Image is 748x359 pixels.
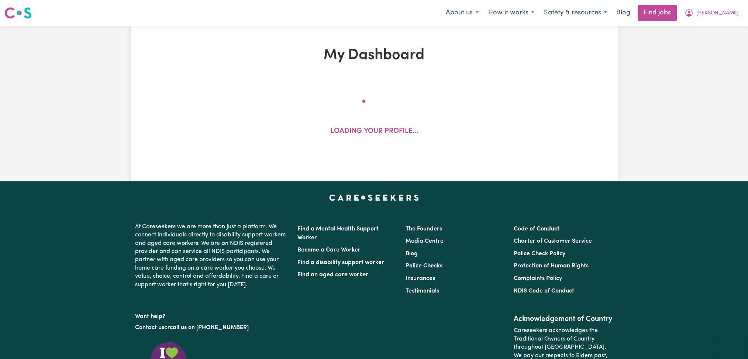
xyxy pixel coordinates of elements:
button: Safety & resources [539,5,612,21]
a: Code of Conduct [514,226,559,232]
h2: Acknowledgement of Country [514,315,613,324]
p: Want help? [135,310,289,321]
a: Blog [612,5,635,21]
button: My Account [680,5,744,21]
a: Become a Care Worker [297,247,361,253]
a: call us on [PHONE_NUMBER] [170,325,249,331]
a: Find a disability support worker [297,260,384,266]
a: Media Centre [406,238,444,244]
a: Complaints Policy [514,276,562,281]
button: How it works [483,5,539,21]
p: or [135,321,289,335]
a: Police Checks [406,263,442,269]
a: Find a Mental Health Support Worker [297,226,379,241]
p: Loading your profile... [330,126,418,137]
h1: My Dashboard [216,47,532,64]
button: About us [441,5,483,21]
a: Find jobs [638,5,677,21]
a: Police Check Policy [514,251,565,257]
p: At Careseekers we are more than just a platform. We connect individuals directly to disability su... [135,220,289,292]
a: Contact us [135,325,164,331]
a: Careseekers home page [329,195,419,201]
span: [PERSON_NAME] [696,9,739,17]
a: NDIS Code of Conduct [514,288,574,294]
a: Testimonials [406,288,439,294]
img: Careseekers logo [4,6,32,20]
a: Careseekers logo [4,4,32,21]
a: Protection of Human Rights [514,263,589,269]
a: Find an aged care worker [297,272,368,278]
a: Charter of Customer Service [514,238,592,244]
a: Insurances [406,276,435,281]
a: The Founders [406,226,442,232]
iframe: Button to launch messaging window [718,329,742,353]
a: Blog [406,251,418,257]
